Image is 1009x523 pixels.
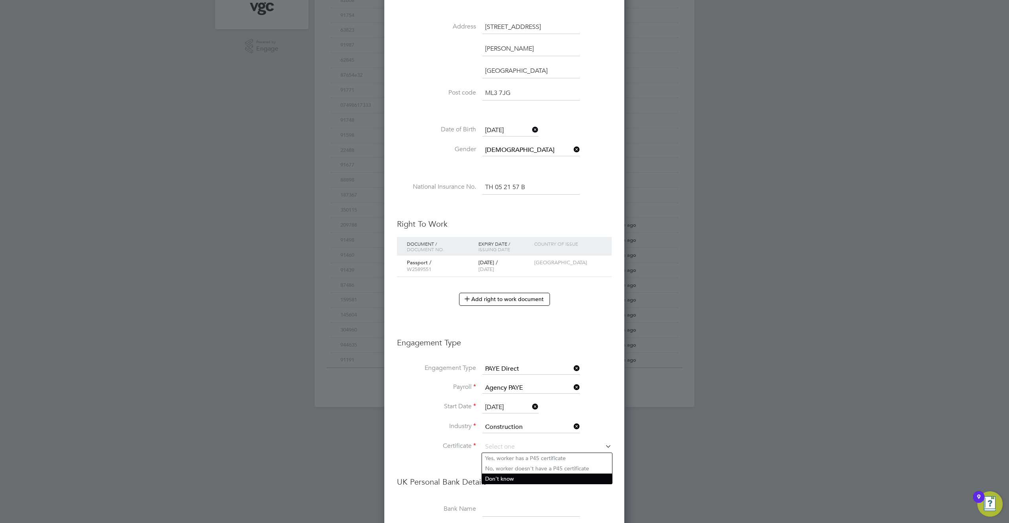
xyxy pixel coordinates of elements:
div: Expiry Date / [476,237,532,256]
input: Search for... [482,383,580,394]
h3: Engagement Type [397,330,612,348]
li: Yes, worker has a P45 certificate [482,453,612,463]
li: Don't know [482,474,612,484]
label: Certificate [397,442,476,450]
label: Payroll [397,383,476,391]
button: Open Resource Center, 9 new notifications [977,491,1003,517]
input: Select one [482,144,580,156]
label: Address [397,23,476,31]
label: National Insurance No. [397,183,476,191]
div: [DATE] / [476,256,532,277]
span: Issuing Date [478,246,510,252]
div: [GEOGRAPHIC_DATA] [532,256,588,270]
h3: UK Personal Bank Details [397,469,612,487]
div: Passport / [405,256,476,277]
div: 9 [977,497,981,507]
div: Document / [405,237,476,256]
label: Gender [397,145,476,153]
label: Post code [397,89,476,97]
button: Add right to work document [459,293,550,305]
h3: Right To Work [397,219,612,229]
input: Address line 3 [482,64,580,78]
li: No, worker doesn't have a P45 certificate [482,463,612,474]
label: Bank Name [397,505,476,513]
input: Select one [482,402,539,413]
input: Select one [482,441,612,453]
input: Search for... [482,421,580,433]
label: Start Date [397,402,476,411]
span: Document no. [407,246,444,252]
label: Industry [397,422,476,430]
input: Select one [482,364,580,375]
input: Select one [482,125,539,136]
div: Country of issue [532,237,604,250]
span: [DATE] [478,266,494,273]
label: Engagement Type [397,364,476,372]
input: Address line 1 [482,20,580,34]
label: Date of Birth [397,125,476,134]
span: W2589551 [407,266,431,273]
input: Address line 2 [482,42,580,56]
